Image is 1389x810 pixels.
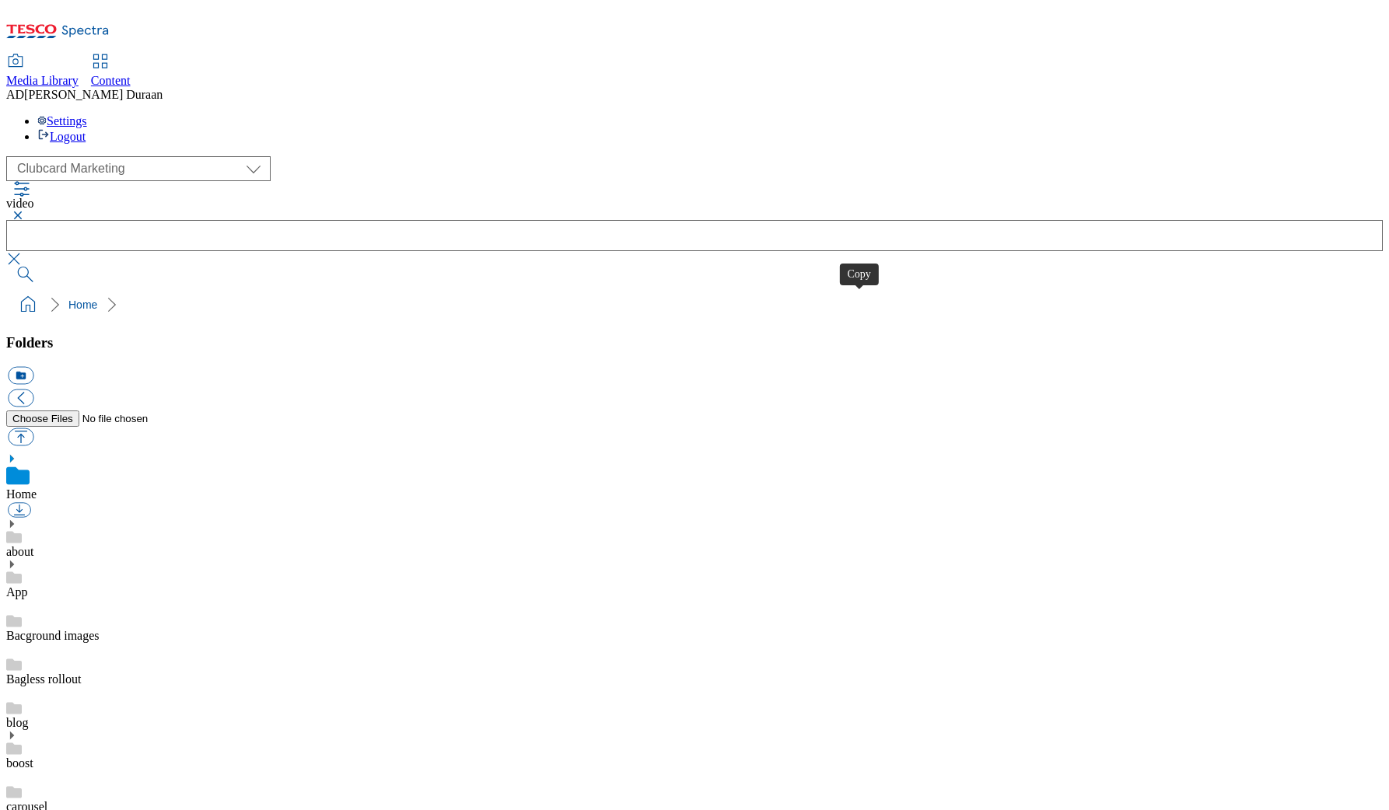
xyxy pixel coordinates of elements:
[68,299,97,311] a: Home
[6,74,79,87] span: Media Library
[37,114,87,127] a: Settings
[6,487,37,501] a: Home
[91,55,131,88] a: Content
[6,672,81,686] a: Bagless rollout
[24,88,163,101] span: [PERSON_NAME] Duraan
[6,545,34,558] a: about
[16,292,40,317] a: home
[6,197,34,210] span: video
[91,74,131,87] span: Content
[6,585,28,599] a: App
[6,756,33,770] a: boost
[37,130,86,143] a: Logout
[6,629,100,642] a: Bacground images
[6,290,1383,319] nav: breadcrumb
[6,55,79,88] a: Media Library
[6,716,28,729] a: blog
[6,88,24,101] span: AD
[6,334,1383,351] h3: Folders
